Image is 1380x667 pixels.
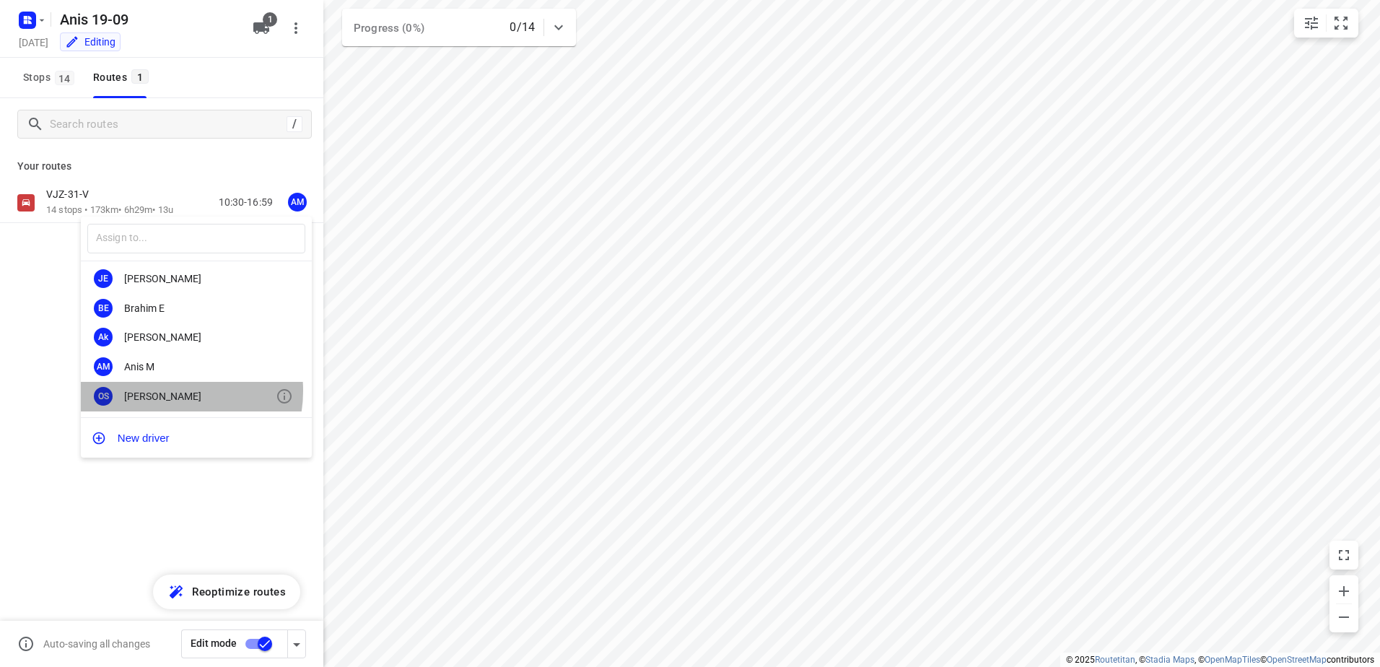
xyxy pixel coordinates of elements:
div: AMAnis M [81,352,312,382]
div: [PERSON_NAME] [124,331,276,343]
div: BEBrahim E [81,293,312,323]
div: [PERSON_NAME] [124,391,276,402]
div: Anis M [124,361,276,372]
div: [PERSON_NAME] [124,273,276,284]
div: Ak [94,328,113,346]
div: OS[PERSON_NAME] [81,382,312,411]
div: Ak[PERSON_NAME] [81,323,312,352]
div: OS [94,387,113,406]
div: Brahim E [124,302,276,314]
div: JE[PERSON_NAME] [81,263,312,293]
button: New driver [81,424,312,453]
div: JE [94,269,113,288]
div: AM [94,357,113,376]
input: Assign to... [87,224,305,253]
div: BE [94,299,113,318]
